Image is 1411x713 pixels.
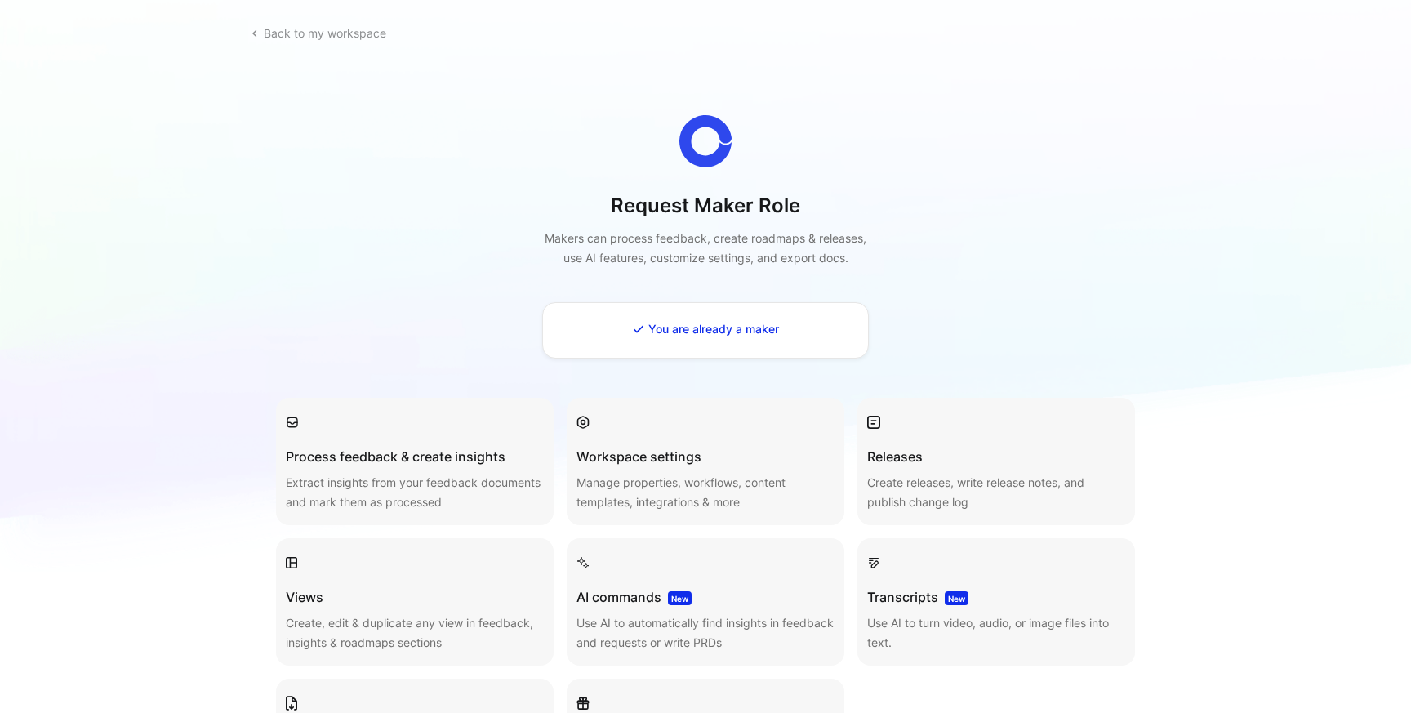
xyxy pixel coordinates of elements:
h3: Releases [867,447,1125,466]
h3: AI commands [576,587,835,607]
span: New [668,591,692,605]
div: Makers can process feedback, create roadmaps & releases, use AI features, customize settings, and... [542,229,869,268]
h3: Transcripts [867,587,1125,607]
p: Manage properties, workflows, content templates, integrations & more [576,473,835,512]
p: Extract insights from your feedback documents and mark them as processed [286,473,544,512]
p: Create, edit & duplicate any view in feedback, insights & roadmaps sections [286,613,544,653]
h1: Request Maker Role [542,193,869,219]
h3: Process feedback & create insights [286,447,544,466]
h3: Views [286,587,544,607]
a: Back to my workspace [243,20,394,47]
h3: Workspace settings [576,447,835,466]
span: New [945,591,968,605]
p: Use AI to turn video, audio, or image files into text. [867,613,1125,653]
p: Create releases, write release notes, and publish change log [867,473,1125,512]
p: Use AI to automatically find insights in feedback and requests or write PRDs [576,613,835,653]
p: You are already a maker [632,319,779,339]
